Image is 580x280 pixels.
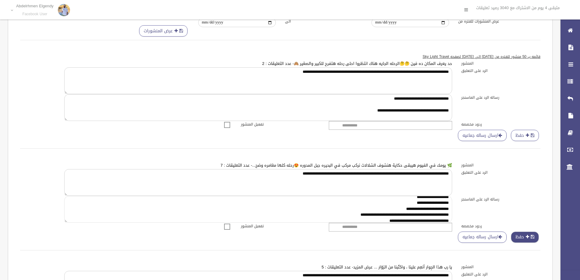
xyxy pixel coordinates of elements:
[423,53,540,60] u: قائمه ب 50 منشور للفتره من [DATE] الى [DATE] لصفحه Sky Light Travel
[457,223,545,229] label: ردود مخصصه
[16,4,54,8] p: Abdelrhmen Elgendy
[16,12,54,16] small: Facebook User
[511,232,539,243] button: حفظ
[220,161,452,169] a: 🌿 يومك في الفيوم هيبقى حكاية هنشوف الشلالات نركب مركب في البحيره جبل المدوره 😍رحله كلها مغامره وض...
[457,94,545,101] label: رساله الرد على الماسنجر
[457,169,545,176] label: الرد على التعليق
[457,162,545,168] label: المنشور
[322,263,452,271] a: يا رب هذا الجِوار أنعِم علينا ، واكتُبنا من الزوّار ... عرض المزيد- عدد التعليقات : 5
[458,232,507,243] a: ارسال رساله جماعيه
[457,121,545,128] label: ردود مخصصه
[262,60,452,67] a: حد يعرف المكان ده فين 🤔🤔الرحله الجايه هناك انتظروا احلى رحله هتفرح للكبير والصغير 🙈- عدد التعليقا...
[457,271,545,278] label: الرد على التعليق
[458,130,507,141] a: ارسال رساله جماعيه
[139,25,188,37] button: عرض المنشورات
[457,67,545,74] label: الرد على التعليق
[236,223,325,229] label: تفعيل المنشور
[457,60,545,67] label: المنشور
[511,130,539,141] button: حفظ
[236,121,325,128] label: تفعيل المنشور
[457,196,545,203] label: رساله الرد على الماسنجر
[457,264,545,270] label: المنشور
